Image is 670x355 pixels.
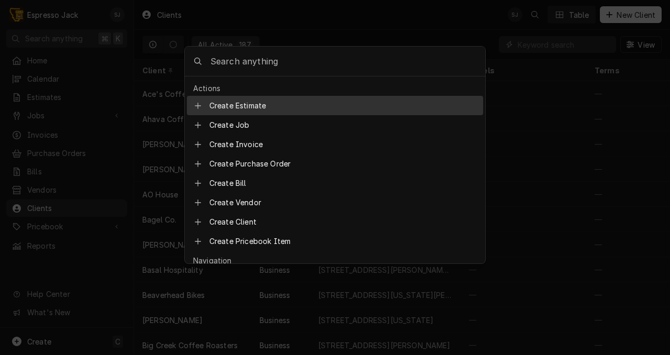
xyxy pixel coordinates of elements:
[209,216,477,227] span: Create Client
[210,47,485,76] input: Search anything
[184,46,486,264] div: Global Command Menu
[209,197,477,208] span: Create Vendor
[209,139,477,150] span: Create Invoice
[209,177,477,188] span: Create Bill
[209,158,477,169] span: Create Purchase Order
[187,81,483,96] div: Actions
[209,119,477,130] span: Create Job
[209,236,477,247] span: Create Pricebook Item
[187,253,483,268] div: Navigation
[209,100,477,111] span: Create Estimate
